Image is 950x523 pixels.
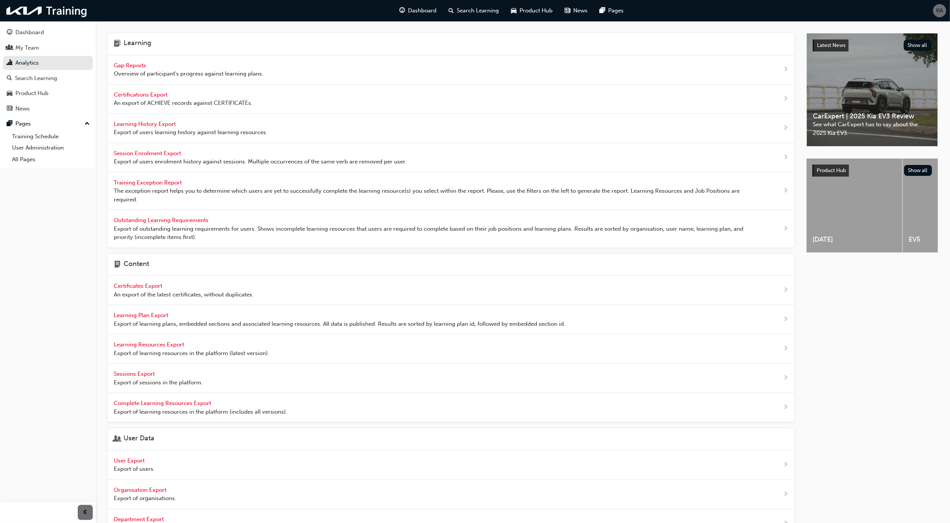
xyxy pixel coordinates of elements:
span: next-icon [783,315,788,324]
span: page-icon [114,260,121,270]
a: User Export Export of users.next-icon [108,450,794,480]
a: Product Hub [3,86,93,100]
span: Outstanding Learning Requirements [114,217,210,224]
span: Export of learning resources in the platform (latest version). [114,349,269,358]
span: Export of sessions in the platform. [114,378,203,387]
span: Learning Plan Export [114,312,170,319]
span: next-icon [783,490,788,499]
div: My Team [15,44,39,52]
span: next-icon [783,373,788,383]
span: Learning History Export [114,121,177,127]
span: next-icon [783,224,788,234]
img: kia-training [4,3,90,18]
a: All Pages [9,154,93,165]
span: Certificates Export [114,283,164,289]
span: next-icon [783,460,788,470]
span: The exception report helps you to determine which users are yet to successfully complete the lear... [114,187,759,204]
span: See what CarExpert has to say about the 2025 Kia EV3. [813,120,932,137]
span: prev-icon [83,508,88,517]
a: Complete Learning Resources Export Export of learning resources in the platform (includes all ver... [108,393,794,422]
span: next-icon [783,186,788,196]
a: Learning Resources Export Export of learning resources in the platform (latest version).next-icon [108,334,794,364]
span: Export of learning resources in the platform (includes all versions). [114,408,287,416]
span: Product Hub [520,6,553,15]
span: Pages [609,6,624,15]
h4: User Data [124,434,154,444]
a: Analytics [3,56,93,70]
span: up-icon [85,119,90,129]
span: Session Enrolment Export [114,150,183,157]
span: Export of users. [114,465,155,473]
h4: Content [124,260,149,270]
span: car-icon [511,6,517,15]
span: next-icon [783,124,788,133]
span: learning-icon [114,39,121,49]
button: Show all [904,165,932,176]
span: Complete Learning Resources Export [114,400,213,407]
span: KA [936,6,943,15]
span: Export of learning plans, embedded sections and associated learning resources. All data is publis... [114,320,565,328]
span: Product Hub [817,167,846,174]
button: Pages [3,117,93,131]
span: Export of organisations. [114,494,176,503]
span: pages-icon [7,121,12,127]
span: Learning Resources Export [114,341,186,348]
span: next-icon [783,65,788,74]
span: Latest News [817,42,846,48]
a: My Team [3,41,93,55]
a: Latest NewsShow allCarExpert | 2025 Kia EV3 ReviewSee what CarExpert has to say about the 2025 Ki... [807,33,938,147]
a: Session Enrolment Export Export of users enrolment history against sessions. Multiple occurrences... [108,143,794,172]
span: An export of the latest certificates, without duplicates. [114,290,254,299]
span: guage-icon [400,6,405,15]
span: next-icon [783,94,788,104]
span: [DATE] [813,235,896,244]
span: Search Learning [457,6,499,15]
span: pages-icon [600,6,606,15]
span: Training Exception Report [114,179,183,186]
span: car-icon [7,90,12,97]
a: car-iconProduct Hub [505,3,559,18]
a: pages-iconPages [594,3,630,18]
a: Training Schedule [9,131,93,142]
span: Organisation Export [114,487,168,493]
span: next-icon [783,153,788,162]
span: Gap Reports [114,62,148,69]
span: next-icon [783,344,788,354]
a: news-iconNews [559,3,594,18]
a: Outstanding Learning Requirements Export of outstanding learning requirements for users. Shows in... [108,210,794,248]
a: News [3,102,93,116]
div: Search Learning [15,74,57,83]
span: chart-icon [7,60,12,67]
span: news-icon [7,106,12,112]
span: CarExpert | 2025 Kia EV3 Review [813,112,932,121]
div: Dashboard [15,28,44,37]
a: Sessions Export Export of sessions in the platform.next-icon [108,364,794,393]
a: Certifications Export An export of ACHIEVE records against CERTIFICATEs.next-icon [108,85,794,114]
span: search-icon [7,75,12,82]
span: Export of users enrolment history against sessions. Multiple occurrences of the same verb are rem... [114,157,406,166]
a: Learning History Export Export of users learning history against learning resources.next-icon [108,114,794,143]
button: DashboardMy TeamAnalyticsSearch LearningProduct HubNews [3,24,93,117]
span: News [574,6,588,15]
a: Organisation Export Export of organisations.next-icon [108,480,794,509]
a: search-iconSearch Learning [443,3,505,18]
span: user-icon [114,434,121,444]
span: next-icon [783,286,788,295]
a: Learning Plan Export Export of learning plans, embedded sections and associated learning resource... [108,305,794,334]
a: Latest NewsShow all [813,39,932,51]
div: News [15,104,30,113]
a: Search Learning [3,71,93,85]
button: Show all [904,40,932,51]
span: next-icon [783,403,788,412]
span: Dashboard [408,6,437,15]
a: [DATE] [807,159,902,252]
span: guage-icon [7,29,12,36]
span: Certifications Export [114,91,169,98]
button: KA [933,4,946,17]
a: Training Exception Report The exception report helps you to determine which users are yet to succ... [108,172,794,210]
a: guage-iconDashboard [394,3,443,18]
span: people-icon [7,45,12,51]
a: Gap Reports Overview of participant's progress against learning plans.next-icon [108,55,794,85]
